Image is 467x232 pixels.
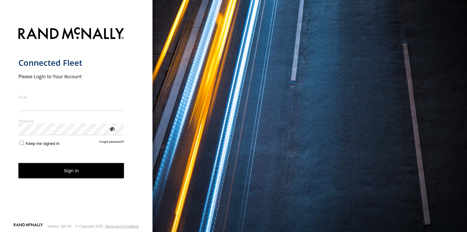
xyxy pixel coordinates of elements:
div: Version: 307.00 [47,224,71,228]
a: Forgot password? [99,140,124,146]
img: Rand McNally [18,26,124,42]
a: Visit our Website [14,223,43,229]
div: © Copyright 2025 - [76,224,139,228]
h2: Please Login to Your Account [18,73,124,79]
h1: Connected Fleet [18,58,124,68]
form: main [18,24,134,223]
input: Keep me signed in [20,141,24,145]
label: Email [18,95,124,99]
button: Sign in [18,163,124,179]
span: Keep me signed in [26,141,59,146]
a: Terms and Conditions [105,224,139,228]
div: ViewPassword [109,126,115,132]
label: Password [18,119,124,123]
